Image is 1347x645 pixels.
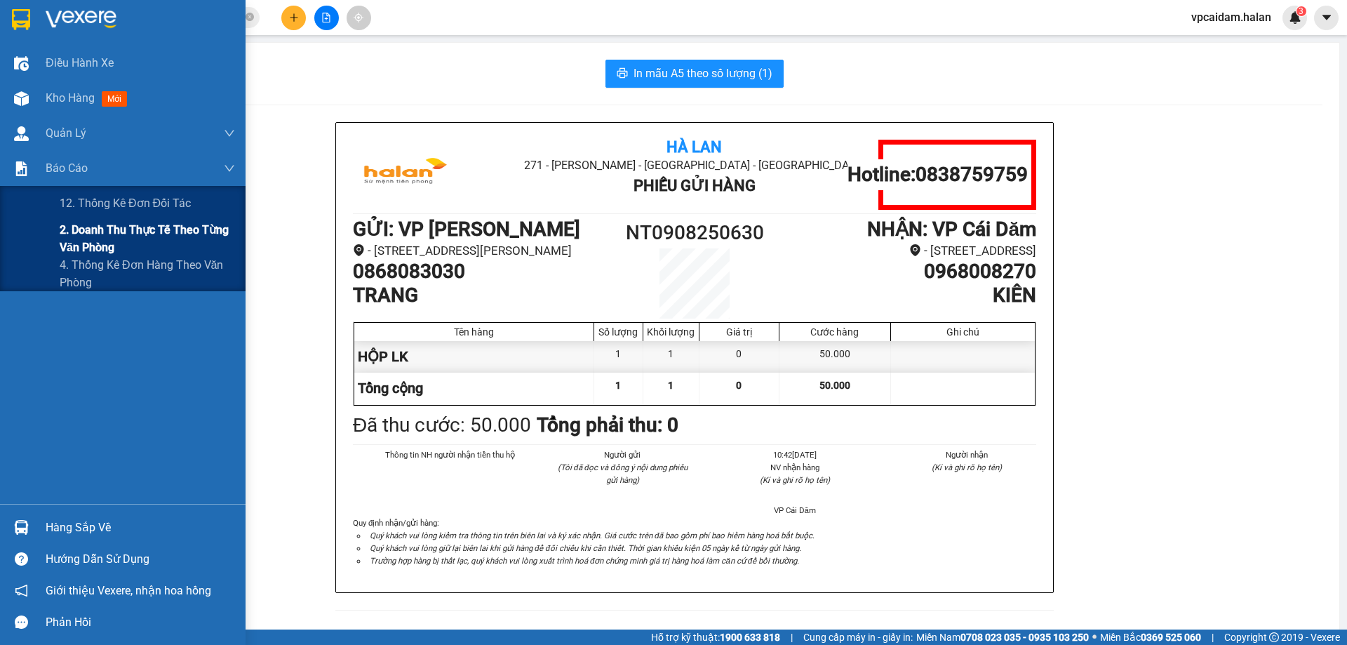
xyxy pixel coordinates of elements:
[894,326,1031,338] div: Ghi chú
[370,556,799,566] i: Trường hợp hàng bị thất lạc, quý khách vui lòng xuất trình hoá đơn chứng minh giá trị hàng hoá là...
[699,341,779,373] div: 0
[353,410,531,441] div: Đã thu cước : 50.000
[12,9,30,30] img: logo-vxr
[354,341,594,373] div: HỘP LK
[46,612,235,633] div: Phản hồi
[358,380,423,397] span: Tổng cộng
[558,463,688,485] i: (Tôi đã đọc và đồng ý nội dung phiếu gửi hàng)
[1212,630,1214,645] span: |
[60,256,235,291] span: 4. Thống kê đơn hàng theo văn phòng
[60,194,191,212] span: 12. Thống kê đơn đối tác
[46,91,95,105] span: Kho hàng
[643,341,699,373] div: 1
[353,517,1036,567] div: Quy định nhận/gửi hàng :
[780,241,1036,260] li: - [STREET_ADDRESS]
[314,6,339,30] button: file-add
[289,13,299,22] span: plus
[791,630,793,645] span: |
[353,284,609,307] h1: TRANG
[46,54,114,72] span: Điều hành xe
[353,244,365,256] span: environment
[381,448,520,461] li: Thông tin NH người nhận tiền thu hộ
[281,6,306,30] button: plus
[18,18,123,88] img: logo.jpg
[46,582,211,599] span: Giới thiệu Vexere, nhận hoa hồng
[803,630,913,645] span: Cung cấp máy in - giấy in:
[321,13,331,22] span: file-add
[15,584,28,597] span: notification
[224,163,235,174] span: down
[537,413,678,437] b: Tổng phải thu: 0
[647,326,695,338] div: Khối lượng
[1320,11,1333,24] span: caret-down
[14,520,29,535] img: warehouse-icon
[909,244,921,256] span: environment
[353,218,580,241] b: GỬI : VP [PERSON_NAME]
[668,380,673,391] span: 1
[725,448,864,461] li: 10:42[DATE]
[14,126,29,141] img: warehouse-icon
[60,221,235,256] span: 2. Doanh thu thực tế theo từng văn phòng
[783,326,887,338] div: Cước hàng
[102,91,127,107] span: mới
[1299,6,1304,16] span: 3
[353,241,609,260] li: - [STREET_ADDRESS][PERSON_NAME]
[46,159,88,177] span: Báo cáo
[1092,634,1097,640] span: ⚪️
[605,60,784,88] button: printerIn mẫu A5 theo số lượng (1)
[703,326,775,338] div: Giá trị
[1314,6,1339,30] button: caret-down
[15,552,28,566] span: question-circle
[18,95,245,119] b: GỬI : VP [PERSON_NAME]
[354,13,363,22] span: aim
[347,6,371,30] button: aim
[1289,11,1301,24] img: icon-new-feature
[46,549,235,570] div: Hướng dẫn sử dụng
[651,630,780,645] span: Hỗ trợ kỹ thuật:
[598,326,639,338] div: Số lượng
[779,341,891,373] div: 50.000
[358,326,590,338] div: Tên hàng
[932,463,1002,472] i: (Kí và ghi rõ họ tên)
[780,260,1036,284] h1: 0968008270
[467,157,922,174] li: 271 - [PERSON_NAME] - [GEOGRAPHIC_DATA] - [GEOGRAPHIC_DATA]
[14,91,29,106] img: warehouse-icon
[15,616,28,629] span: message
[615,380,621,391] span: 1
[1180,8,1282,26] span: vpcaidam.halan
[634,65,772,82] span: In mẫu A5 theo số lượng (1)
[736,380,742,391] span: 0
[370,531,815,540] i: Quý khách vui lòng kiểm tra thông tin trên biên lai và ký xác nhận. Giá cước trên đã bao gồm phí ...
[353,140,458,210] img: logo.jpg
[847,163,1028,187] h1: Hotline: 0838759759
[960,632,1089,643] strong: 0708 023 035 - 0935 103 250
[14,161,29,176] img: solution-icon
[1269,632,1279,642] span: copyright
[46,124,86,142] span: Quản Lý
[720,632,780,643] strong: 1900 633 818
[594,341,643,373] div: 1
[916,630,1089,645] span: Miền Nam
[353,260,609,284] h1: 0868083030
[634,177,756,194] b: Phiếu Gửi Hàng
[46,517,235,538] div: Hàng sắp về
[1296,6,1306,16] sup: 3
[246,11,254,25] span: close-circle
[867,218,1036,241] b: NHẬN : VP Cái Dăm
[666,138,722,156] b: Hà Lan
[609,218,780,248] h1: NT0908250630
[617,67,628,81] span: printer
[819,380,850,391] span: 50.000
[898,448,1037,461] li: Người nhận
[760,475,830,485] i: (Kí và ghi rõ họ tên)
[246,13,254,21] span: close-circle
[14,56,29,71] img: warehouse-icon
[780,284,1036,307] h1: KIÊN
[725,461,864,474] li: NV nhận hàng
[1141,632,1201,643] strong: 0369 525 060
[131,34,587,52] li: 271 - [PERSON_NAME] - [GEOGRAPHIC_DATA] - [GEOGRAPHIC_DATA]
[554,448,692,461] li: Người gửi
[370,543,801,553] i: Quý khách vui lòng giữ lại biên lai khi gửi hàng để đối chiếu khi cần thiết. Thời gian khiếu kiện...
[1100,630,1201,645] span: Miền Bắc
[725,504,864,517] li: VP Cái Dăm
